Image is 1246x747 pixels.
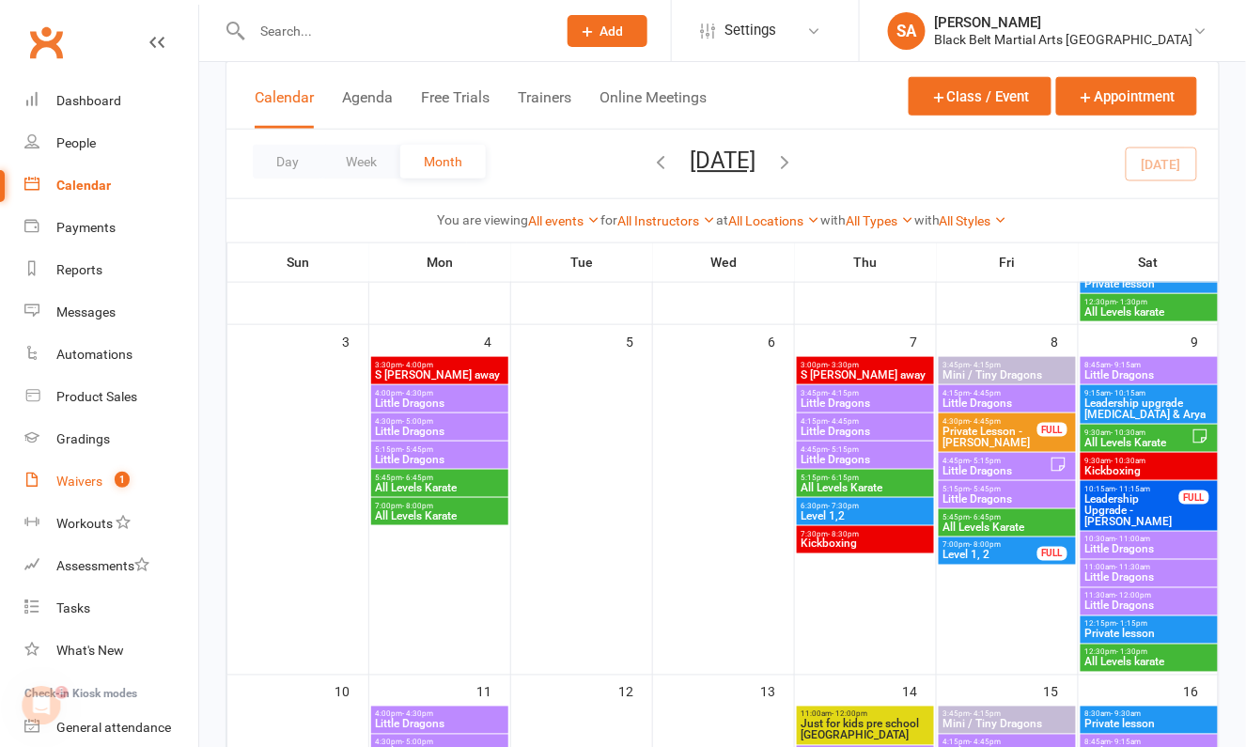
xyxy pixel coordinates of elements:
[115,472,130,488] span: 1
[24,376,198,418] a: Product Sales
[56,135,96,150] div: People
[971,485,1002,493] span: - 5:45pm
[56,262,102,277] div: Reports
[1084,572,1214,584] span: Little Dragons
[935,31,1193,48] div: Black Belt Martial Arts [GEOGRAPHIC_DATA]
[942,369,1072,381] span: Mini / Tiny Dragons
[971,417,1002,426] span: - 4:45pm
[653,242,795,282] th: Wed
[1084,629,1214,640] span: Private lesson
[1084,428,1191,437] span: 9:30am
[690,148,755,174] button: [DATE]
[1084,564,1214,572] span: 11:00am
[403,739,434,747] span: - 5:00pm
[403,502,434,510] span: - 8:00pm
[937,242,1079,282] th: Fri
[24,545,198,587] a: Assessments
[24,207,198,249] a: Payments
[829,474,860,482] span: - 6:15pm
[1084,298,1214,306] span: 12:30pm
[1184,676,1218,707] div: 16
[56,474,102,489] div: Waivers
[728,213,820,228] a: All Locations
[56,93,121,108] div: Dashboard
[942,389,1072,397] span: 4:15pm
[24,249,198,291] a: Reports
[801,719,930,741] span: Just for kids pre school [GEOGRAPHIC_DATA]
[1084,389,1214,397] span: 9:15am
[403,361,434,369] span: - 4:00pm
[403,417,434,426] span: - 5:00pm
[511,242,653,282] th: Tue
[342,88,393,129] button: Agenda
[617,213,716,228] a: All Instructors
[375,710,505,719] span: 4:00pm
[56,643,124,658] div: What's New
[942,426,1038,448] span: Private Lesson - [PERSON_NAME]
[24,503,198,545] a: Workouts
[1112,457,1146,465] span: - 10:30am
[942,550,1038,561] span: Level 1, 2
[1056,77,1197,116] button: Appointment
[1037,423,1067,437] div: FULL
[1084,397,1214,420] span: Leadership upgrade [MEDICAL_DATA] & Arya
[24,291,198,334] a: Messages
[375,454,505,465] span: Little Dragons
[942,521,1072,533] span: All Levels Karate
[1179,490,1209,505] div: FULL
[1044,676,1078,707] div: 15
[375,482,505,493] span: All Levels Karate
[1084,457,1214,465] span: 9:30am
[846,213,914,228] a: All Types
[829,502,860,510] span: - 7:30pm
[768,325,794,356] div: 6
[1084,544,1214,555] span: Little Dragons
[24,122,198,164] a: People
[56,516,113,531] div: Workouts
[1037,547,1067,561] div: FULL
[56,720,171,735] div: General attendance
[335,676,368,707] div: 10
[942,397,1072,409] span: Little Dragons
[760,676,794,707] div: 13
[888,12,926,50] div: SA
[403,445,434,454] span: - 5:45pm
[56,600,90,615] div: Tasks
[1117,648,1148,657] span: - 1:30pm
[833,710,868,719] span: - 12:00pm
[1084,620,1214,629] span: 12:15pm
[375,426,505,437] span: Little Dragons
[801,710,930,719] span: 11:00am
[942,710,1072,719] span: 3:45pm
[255,88,314,129] button: Calendar
[618,676,652,707] div: 12
[24,334,198,376] a: Automations
[24,460,198,503] a: Waivers 1
[1084,493,1180,527] span: Leadership Upgrade - [PERSON_NAME]
[971,541,1002,550] span: - 8:00pm
[829,530,860,538] span: - 8:30pm
[942,457,1050,465] span: 4:45pm
[375,361,505,369] span: 3:30pm
[403,710,434,719] span: - 4:30pm
[342,325,368,356] div: 3
[600,88,707,129] button: Online Meetings
[724,9,776,52] span: Settings
[375,739,505,747] span: 4:30pm
[56,304,116,319] div: Messages
[801,445,930,454] span: 4:45pm
[24,164,198,207] a: Calendar
[942,485,1072,493] span: 5:15pm
[801,361,930,369] span: 3:00pm
[600,23,624,39] span: Add
[829,389,860,397] span: - 4:15pm
[375,417,505,426] span: 4:30pm
[375,369,505,381] span: S [PERSON_NAME] away
[829,445,860,454] span: - 5:15pm
[24,80,198,122] a: Dashboard
[1084,710,1214,719] span: 8:30am
[1084,278,1214,289] span: Private lesson
[24,418,198,460] a: Gradings
[801,530,930,538] span: 7:30pm
[375,719,505,730] span: Little Dragons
